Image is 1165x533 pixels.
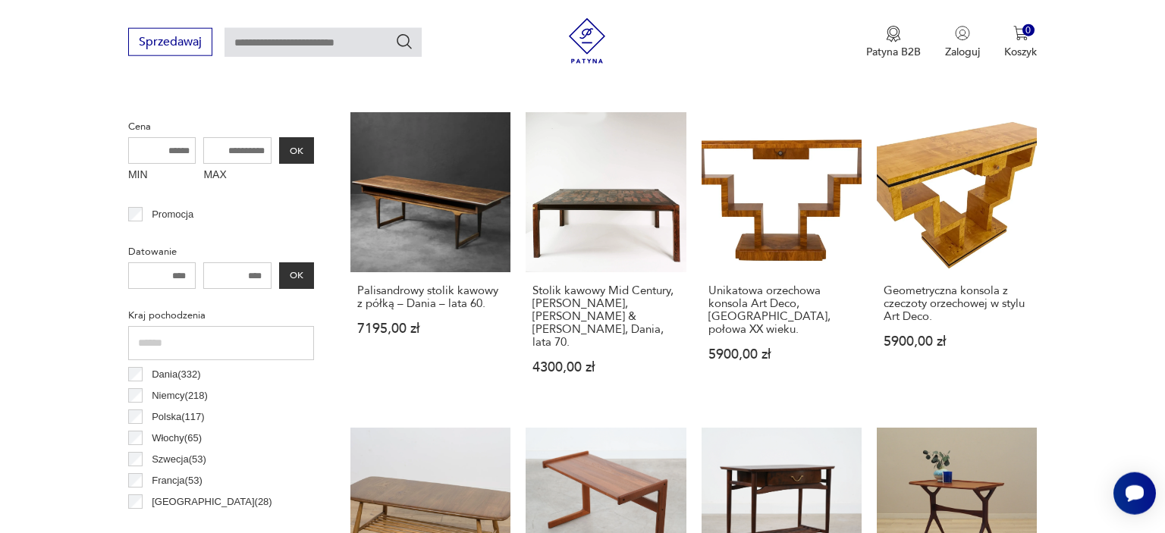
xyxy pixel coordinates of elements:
[152,409,204,425] p: Polska ( 117 )
[1022,24,1035,37] div: 0
[526,112,686,403] a: Stolik kawowy Mid Century, Tranekaer, Gorm Christensen & Rolf Middelboe, Dania, lata 70.Stolik ka...
[955,26,970,41] img: Ikonka użytkownika
[708,348,855,361] p: 5900,00 zł
[128,243,314,260] p: Datowanie
[884,284,1030,323] h3: Geometryczna konsola z czeczoty orzechowej w stylu Art Deco.
[945,45,980,59] p: Zaloguj
[532,361,679,374] p: 4300,00 zł
[532,284,679,349] h3: Stolik kawowy Mid Century, [PERSON_NAME], [PERSON_NAME] & [PERSON_NAME], Dania, lata 70.
[886,26,901,42] img: Ikona medalu
[152,472,203,489] p: Francja ( 53 )
[128,118,314,135] p: Cena
[884,335,1030,348] p: 5900,00 zł
[152,206,193,223] p: Promocja
[357,284,504,310] h3: Palisandrowy stolik kawowy z półką – Dania – lata 60.
[128,164,196,188] label: MIN
[866,26,921,59] button: Patyna B2B
[152,366,200,383] p: Dania ( 332 )
[877,112,1037,403] a: Geometryczna konsola z czeczoty orzechowej w stylu Art Deco.Geometryczna konsola z czeczoty orzec...
[1013,26,1028,41] img: Ikona koszyka
[945,26,980,59] button: Zaloguj
[128,38,212,49] a: Sprzedawaj
[279,262,314,289] button: OK
[152,430,202,447] p: Włochy ( 65 )
[152,451,206,468] p: Szwecja ( 53 )
[203,164,272,188] label: MAX
[350,112,510,403] a: Palisandrowy stolik kawowy z półką – Dania – lata 60.Palisandrowy stolik kawowy z półką – Dania –...
[1004,26,1037,59] button: 0Koszyk
[128,28,212,56] button: Sprzedawaj
[702,112,862,403] a: Unikatowa orzechowa konsola Art Deco, Polska, połowa XX wieku.Unikatowa orzechowa konsola Art Dec...
[152,387,208,404] p: Niemcy ( 218 )
[1004,45,1037,59] p: Koszyk
[152,494,272,510] p: [GEOGRAPHIC_DATA] ( 28 )
[128,307,314,324] p: Kraj pochodzenia
[708,284,855,336] h3: Unikatowa orzechowa konsola Art Deco, [GEOGRAPHIC_DATA], połowa XX wieku.
[152,515,240,531] p: Czechosłowacja ( 22 )
[564,18,610,64] img: Patyna - sklep z meblami i dekoracjami vintage
[866,45,921,59] p: Patyna B2B
[866,26,921,59] a: Ikona medaluPatyna B2B
[1113,472,1156,515] iframe: Smartsupp widget button
[357,322,504,335] p: 7195,00 zł
[279,137,314,164] button: OK
[395,33,413,51] button: Szukaj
